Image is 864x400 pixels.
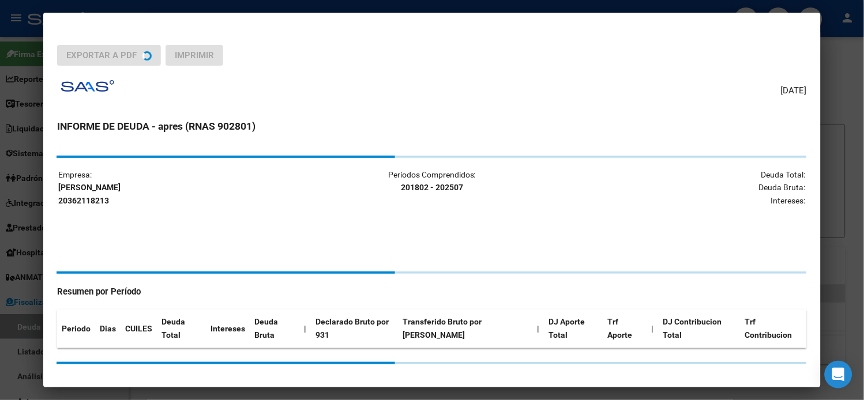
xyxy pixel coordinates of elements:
[175,50,214,61] span: Imprimir
[308,168,557,195] p: Periodos Comprendidos:
[66,50,137,61] span: Exportar a PDF
[57,285,807,299] h4: Resumen por Período
[532,310,544,348] th: |
[57,45,161,66] button: Exportar a PDF
[401,183,463,192] strong: 201802 - 202507
[206,310,250,348] th: Intereses
[157,310,206,348] th: Deuda Total
[95,310,121,348] th: Dias
[121,310,157,348] th: CUILES
[603,310,647,348] th: Trf Aporte
[58,183,121,205] strong: [PERSON_NAME] 20362118213
[57,119,807,134] h3: INFORME DE DEUDA - apres (RNAS 902801)
[250,310,300,348] th: Deuda Bruta
[825,361,852,388] div: Open Intercom Messenger
[647,310,659,348] th: |
[398,310,532,348] th: Transferido Bruto por [PERSON_NAME]
[57,310,95,348] th: Periodo
[781,84,807,97] span: [DATE]
[659,310,741,348] th: DJ Contribucion Total
[557,168,806,207] p: Deuda Total: Deuda Bruta: Intereses:
[58,168,307,207] p: Empresa:
[741,310,807,348] th: Trf Contribucion
[311,310,398,348] th: Declarado Bruto por 931
[300,310,311,348] th: |
[544,310,603,348] th: DJ Aporte Total
[166,45,223,66] button: Imprimir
